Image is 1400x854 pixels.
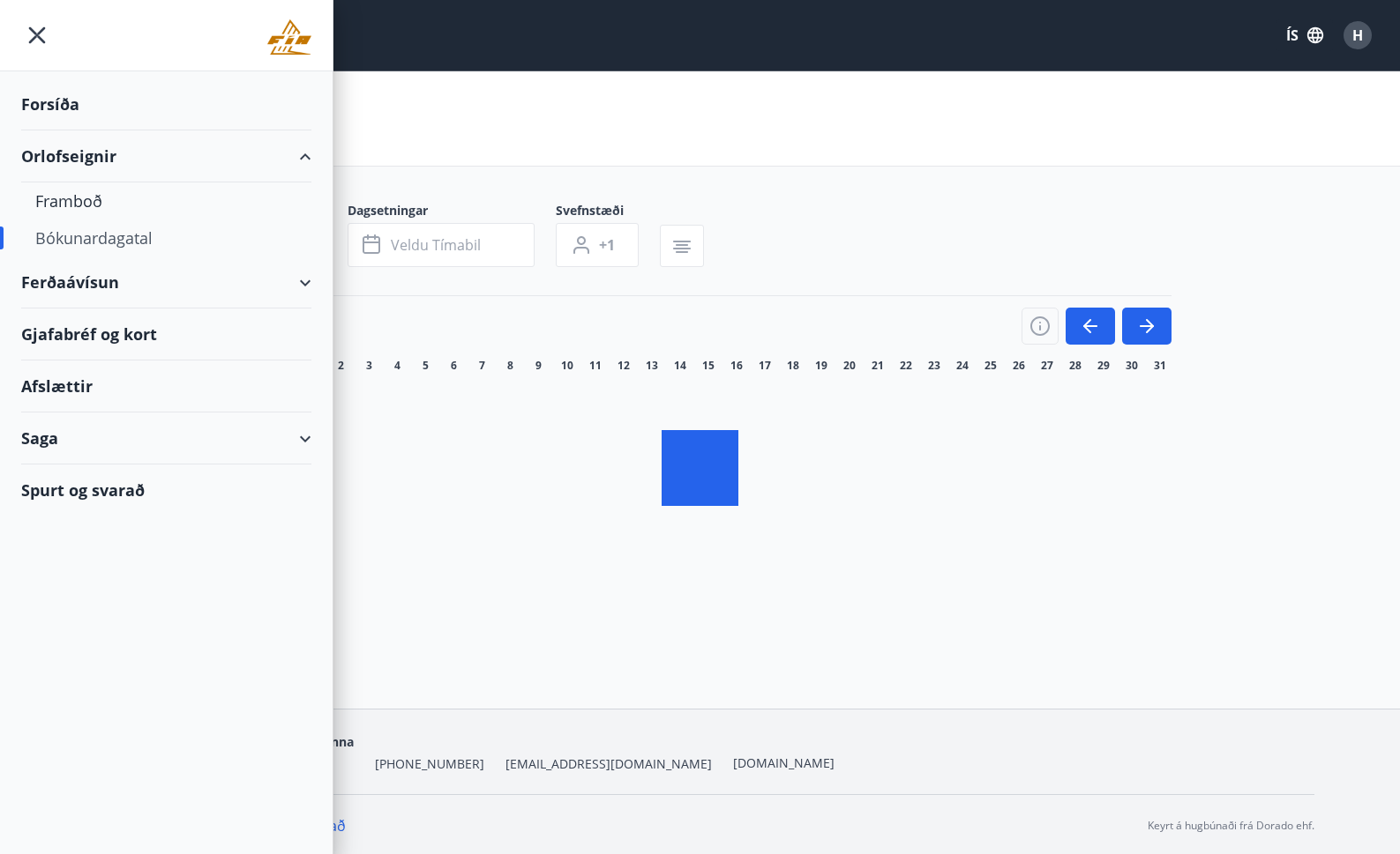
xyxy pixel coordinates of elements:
[599,235,615,255] span: +1
[348,223,535,267] button: Veldu tímabil
[267,19,311,55] img: union_logo
[348,202,556,223] span: Dagsetningar
[1097,359,1110,373] span: 29
[1276,19,1333,51] button: ÍS
[589,359,602,373] span: 11
[1013,359,1025,373] span: 26
[394,359,401,373] span: 4
[872,359,884,373] span: 21
[21,130,311,182] div: Orlofseignir
[733,754,835,771] a: [DOMAIN_NAME]
[702,359,715,373] span: 15
[479,359,485,373] span: 7
[556,223,639,267] button: +1
[21,256,311,308] div: Ferðaávísun
[391,235,481,255] span: Veldu tímabil
[21,19,53,51] button: menu
[423,359,429,373] span: 5
[1126,359,1138,373] span: 30
[956,359,969,373] span: 24
[535,359,542,373] span: 9
[21,464,311,516] div: Spurt og svarað
[507,359,513,373] span: 8
[900,359,912,373] span: 22
[561,359,573,373] span: 10
[35,219,297,256] div: Bókunardagatal
[1154,359,1166,373] span: 31
[843,359,856,373] span: 20
[505,755,712,773] span: [EMAIL_ADDRESS][DOMAIN_NAME]
[21,308,311,360] div: Gjafabréf og kort
[646,359,658,373] span: 13
[787,359,799,373] span: 18
[375,755,484,773] span: [PHONE_NUMBER]
[21,412,311,464] div: Saga
[1148,818,1314,834] p: Keyrt á hugbúnaði frá Dorado ehf.
[674,359,686,373] span: 14
[618,359,630,373] span: 12
[451,359,457,373] span: 6
[928,359,940,373] span: 23
[338,359,344,373] span: 2
[1069,359,1082,373] span: 28
[759,359,771,373] span: 17
[35,182,297,219] div: Framboð
[21,78,311,130] div: Forsíða
[984,359,997,373] span: 25
[730,359,743,373] span: 16
[21,360,311,412] div: Afslættir
[1041,359,1053,373] span: 27
[1336,14,1379,56] button: H
[556,202,660,223] span: Svefnstæði
[366,359,372,373] span: 3
[815,359,827,373] span: 19
[1352,26,1363,45] span: H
